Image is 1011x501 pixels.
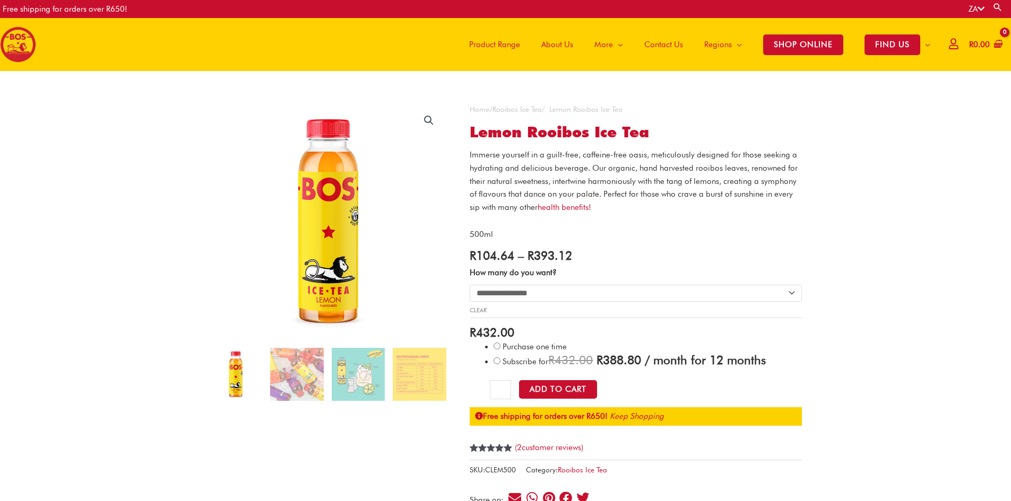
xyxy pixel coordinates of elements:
a: About Us [531,18,584,71]
input: Subscribe for / month for 12 months [494,357,500,364]
a: SHOP ONLINE [753,18,854,71]
span: 2 [517,443,522,452]
a: Contact Us [634,18,694,71]
a: Product Range [459,18,531,71]
span: R [597,353,603,367]
span: 2 [470,444,474,464]
nav: Site Navigation [451,18,941,71]
span: 432.00 [548,353,593,367]
span: Product Range [469,29,520,60]
a: health benefits! [538,203,591,212]
span: R [969,40,973,49]
p: 500ml [470,228,802,241]
button: Add to Cart [519,380,597,399]
span: Contact Us [644,29,683,60]
span: / month for 12 months [645,353,766,367]
span: R [548,353,555,367]
img: Lemon Rooibos Ice Tea - Image 4 [393,348,446,401]
span: 388.80 [597,353,641,367]
a: View Shopping Cart, empty [967,33,1003,57]
input: Product quantity [490,380,511,399]
span: About Us [541,29,573,60]
span: R [470,325,476,339]
label: How many do you want? [470,268,557,277]
span: R [528,248,534,262]
bdi: 0.00 [969,40,990,49]
span: Regions [704,29,732,60]
span: – [518,248,524,262]
a: Home [470,105,489,113]
img: Lemon Rooibos Ice Tea - Image 3 [332,348,385,401]
a: ZA [969,4,984,14]
a: Rooibos Ice Tea [492,105,542,113]
a: Regions [694,18,753,71]
strong: Free shipping for orders over R650! [475,411,608,421]
p: Immerse yourself in a guilt-free, caffeine-free oasis, meticulously designed for those seeking a ... [470,148,802,214]
bdi: 432.00 [470,325,514,339]
span: Rated out of 5 based on customer ratings [470,444,513,488]
a: More [584,18,634,71]
span: R [470,248,476,262]
span: CLEM500 [485,465,516,474]
img: Lemon Rooibos Ice Tea [209,348,262,401]
h1: Lemon Rooibos Ice Tea [470,124,802,142]
bdi: 393.12 [528,248,572,262]
input: Purchase one time [494,342,500,349]
img: 500ml. [270,348,323,401]
a: Clear options [470,306,487,314]
a: (2customer reviews) [515,443,583,452]
span: More [594,29,613,60]
bdi: 104.64 [470,248,514,262]
span: SKU: [470,463,516,477]
span: Category: [526,463,607,477]
nav: Breadcrumb [470,103,802,116]
span: Purchase one time [503,342,567,351]
span: SHOP ONLINE [763,34,843,55]
span: Subscribe for [503,357,766,366]
a: Keep Shopping [610,411,664,421]
a: Search button [992,2,1003,12]
a: View full-screen image gallery [419,111,438,130]
span: FIND US [865,34,920,55]
a: Rooibos Ice Tea [558,465,607,474]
